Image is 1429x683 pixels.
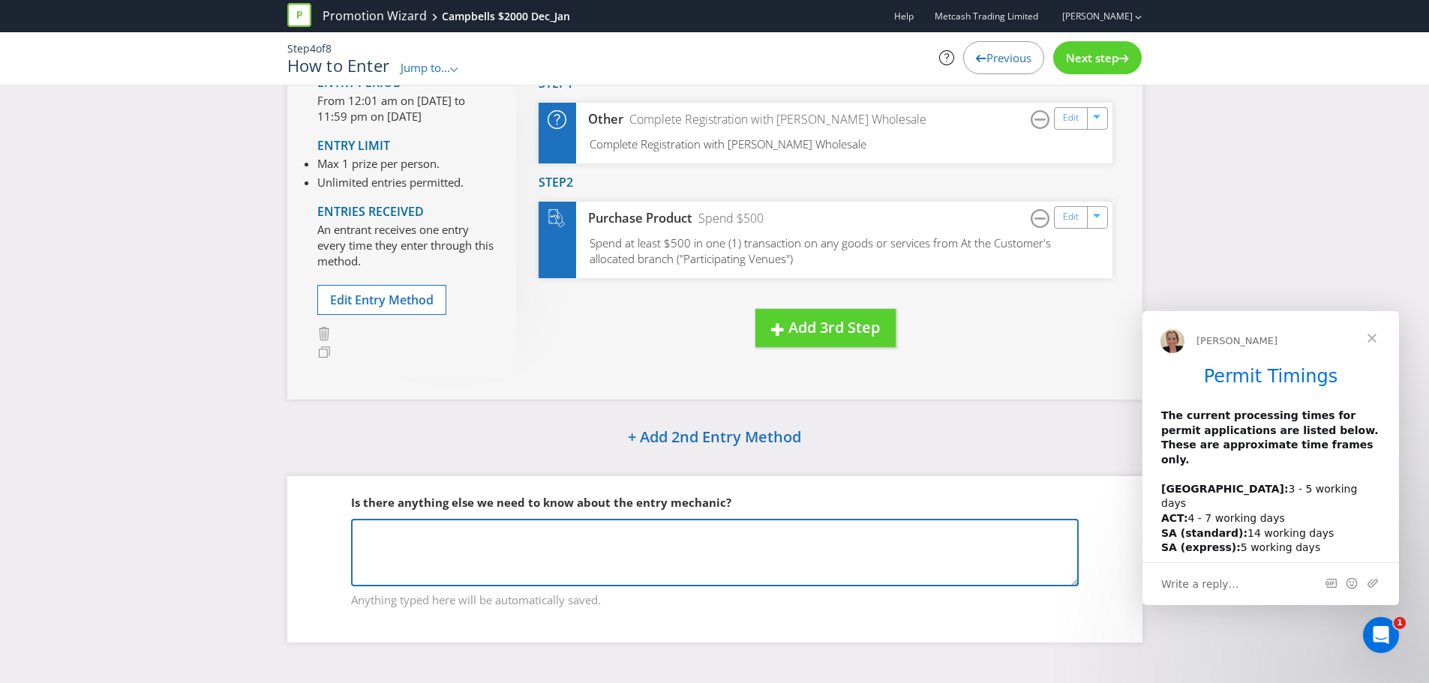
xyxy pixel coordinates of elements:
[1363,617,1399,653] iframe: Intercom live chat
[330,292,434,308] span: Edit Entry Method
[894,10,914,22] a: Help
[442,9,570,24] div: Campbells $2000 Dec_Jan
[1063,109,1079,127] a: Edit
[590,235,1051,266] span: Spend at least $500 in one (1) transaction on any goods or services from At the Customer's alloca...
[1142,311,1399,605] iframe: Intercom live chat message
[351,587,1079,609] span: Anything typed here will be automatically saved.
[1066,50,1118,65] span: Next step
[317,205,494,219] h4: Entries Received
[287,41,310,55] span: Step
[326,41,332,55] span: 8
[1063,208,1079,226] a: Edit
[317,175,464,190] li: Unlimited entries permitted.
[351,495,731,510] span: Is there anything else we need to know about the entry mechanic?
[1394,617,1406,629] span: 1
[539,174,566,190] span: Step
[287,56,390,74] h1: How to Enter
[590,136,866,151] span: Complete Registration with [PERSON_NAME] Wholesale
[590,422,839,454] button: + Add 2nd Entry Method
[986,50,1031,65] span: Previous
[310,41,316,55] span: 4
[755,309,896,347] button: Add 3rd Step
[323,7,427,25] a: Promotion Wizard
[566,174,573,190] span: 2
[316,41,326,55] span: of
[576,210,693,227] div: Purchase Product
[623,111,926,128] div: Complete Registration with [PERSON_NAME] Wholesale
[401,60,450,75] span: Jump to...
[935,10,1038,22] span: Metcash Trading Limited
[1047,10,1133,22] a: [PERSON_NAME]
[692,210,764,227] div: Spend $500
[788,317,880,337] span: Add 3rd Step
[317,93,494,125] p: From 12:01 am on [DATE] to 11:59 pm on [DATE]
[576,111,624,128] div: Other
[317,156,464,172] li: Max 1 prize per person.
[317,222,494,270] p: An entrant receives one entry every time they enter through this method.
[317,137,390,154] span: Entry Limit
[628,427,801,447] span: + Add 2nd Entry Method
[317,285,446,316] button: Edit Entry Method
